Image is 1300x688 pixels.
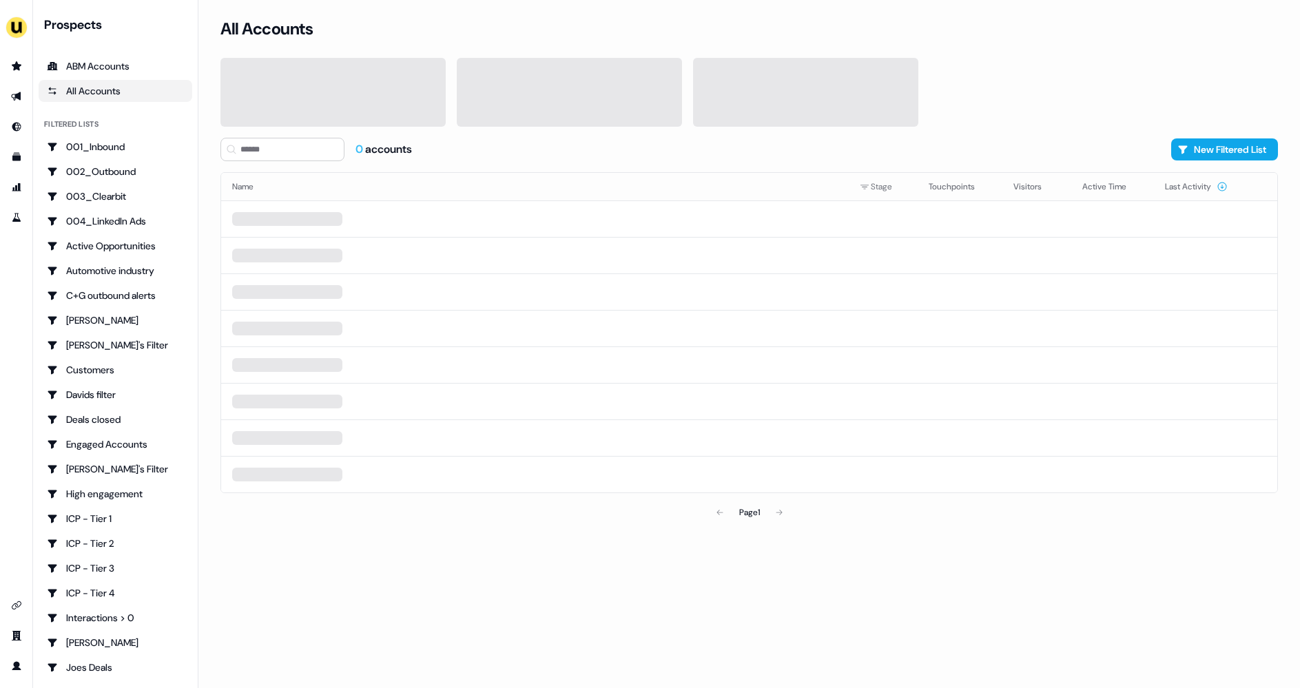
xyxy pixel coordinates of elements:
a: Go to ICP - Tier 1 [39,508,192,530]
a: Go to Joes Deals [39,656,192,678]
a: Go to outbound experience [6,85,28,107]
a: Go to 002_Outbound [39,160,192,183]
a: Go to 004_LinkedIn Ads [39,210,192,232]
button: Touchpoints [929,174,991,199]
a: Go to Active Opportunities [39,235,192,257]
a: All accounts [39,80,192,102]
a: Go to attribution [6,176,28,198]
a: Go to Deals closed [39,408,192,430]
a: Go to JJ Deals [39,632,192,654]
div: 001_Inbound [47,140,184,154]
div: C+G outbound alerts [47,289,184,302]
a: Go to Davids filter [39,384,192,406]
div: Customers [47,363,184,377]
div: [PERSON_NAME] [47,636,184,649]
button: Active Time [1082,174,1143,199]
div: Engaged Accounts [47,437,184,451]
div: 003_Clearbit [47,189,184,203]
div: ABM Accounts [47,59,184,73]
div: Filtered lists [44,118,99,130]
a: Go to team [6,625,28,647]
div: ICP - Tier 2 [47,536,184,550]
div: All Accounts [47,84,184,98]
div: accounts [355,142,412,157]
a: Go to Engaged Accounts [39,433,192,455]
a: Go to Automotive industry [39,260,192,282]
div: Stage [860,180,907,194]
a: Go to ICP - Tier 4 [39,582,192,604]
button: New Filtered List [1171,138,1278,160]
a: Go to templates [6,146,28,168]
a: Go to Geneviève's Filter [39,458,192,480]
a: Go to High engagement [39,483,192,505]
div: Joes Deals [47,660,184,674]
div: [PERSON_NAME]'s Filter [47,338,184,352]
div: Active Opportunities [47,239,184,253]
a: ABM Accounts [39,55,192,77]
a: Go to 003_Clearbit [39,185,192,207]
div: ICP - Tier 3 [47,561,184,575]
div: [PERSON_NAME]'s Filter [47,462,184,476]
a: Go to Interactions > 0 [39,607,192,629]
a: Go to 001_Inbound [39,136,192,158]
button: Last Activity [1165,174,1228,199]
div: Deals closed [47,413,184,426]
a: Go to Charlotte Stone [39,309,192,331]
div: Page 1 [739,505,760,519]
div: Davids filter [47,388,184,402]
div: Prospects [44,17,192,33]
th: Name [221,173,849,200]
a: Go to Charlotte's Filter [39,334,192,356]
a: Go to C+G outbound alerts [39,284,192,306]
div: ICP - Tier 1 [47,512,184,525]
div: High engagement [47,487,184,501]
button: Visitors [1013,174,1058,199]
a: Go to Inbound [6,116,28,138]
div: Automotive industry [47,264,184,278]
a: Go to Customers [39,359,192,381]
span: 0 [355,142,365,156]
div: [PERSON_NAME] [47,313,184,327]
a: Go to ICP - Tier 3 [39,557,192,579]
div: ICP - Tier 4 [47,586,184,600]
h3: All Accounts [220,19,313,39]
a: Go to experiments [6,207,28,229]
a: Go to prospects [6,55,28,77]
a: Go to ICP - Tier 2 [39,532,192,554]
a: Go to profile [6,655,28,677]
a: Go to integrations [6,594,28,616]
div: 002_Outbound [47,165,184,178]
div: Interactions > 0 [47,611,184,625]
div: 004_LinkedIn Ads [47,214,184,228]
